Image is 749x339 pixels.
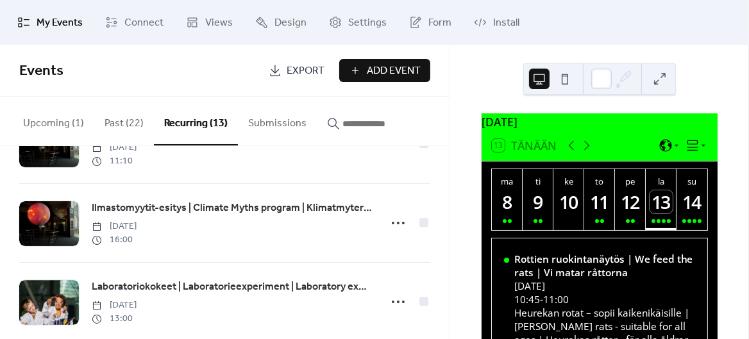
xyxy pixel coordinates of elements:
div: 12 [619,190,642,213]
span: My Events [37,15,83,31]
span: 16:00 [92,233,137,247]
a: Form [400,5,461,40]
button: Recurring (13) [154,97,238,145]
a: Views [176,5,242,40]
span: 11:10 [92,154,137,168]
button: ma8 [492,169,523,230]
span: [DATE] [92,299,137,312]
div: 13 [650,190,673,213]
div: pe [619,176,642,187]
button: Submissions [238,97,317,144]
div: [DATE] [482,113,718,130]
a: Connect [96,5,173,40]
a: Settings [319,5,396,40]
button: Upcoming (1) [13,97,94,144]
a: Design [246,5,316,40]
div: to [588,176,611,187]
span: Connect [124,15,164,31]
span: - [540,293,543,306]
span: Design [274,15,307,31]
button: ke10 [553,169,584,230]
div: su [680,176,703,187]
div: la [650,176,673,187]
span: 10:45 [514,293,540,306]
span: [DATE] [92,141,137,154]
span: [DATE] [92,220,137,233]
span: 13:00 [92,312,137,326]
button: la13 [646,169,677,230]
button: to11 [584,169,615,230]
span: Export [287,63,324,79]
div: 10 [557,190,580,213]
a: Ilmastomyytit-esitys | Climate Myths program | Klimatmyter-programmet [92,200,372,217]
div: 11 [588,190,611,213]
span: Install [493,15,519,31]
span: Views [205,15,233,31]
div: ke [557,176,580,187]
span: Form [428,15,451,31]
div: ma [496,176,519,187]
span: Events [19,57,63,85]
button: Add Event [339,59,430,82]
div: 9 [526,190,550,213]
div: 14 [680,190,703,213]
div: 8 [496,190,519,213]
div: Rottien ruokintanäytös | We feed the rats | Vi matar råttorna [514,252,696,279]
span: Settings [348,15,387,31]
a: Laboratoriokokeet | Laboratorieexperiment | Laboratory experiments [92,279,372,295]
span: Laboratoriokokeet | Laboratorieexperiment | Laboratory experiments [92,279,372,295]
button: pe12 [615,169,646,230]
button: ti9 [523,169,553,230]
a: Install [464,5,529,40]
span: Add Event [367,63,421,79]
span: 11:00 [543,293,569,306]
button: su14 [677,169,707,230]
div: ti [526,176,550,187]
span: Ilmastomyytit-esitys | Climate Myths program | Klimatmyter-programmet [92,201,372,216]
a: My Events [8,5,92,40]
div: [DATE] [514,279,696,293]
button: Past (22) [94,97,154,144]
a: Export [259,59,334,82]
